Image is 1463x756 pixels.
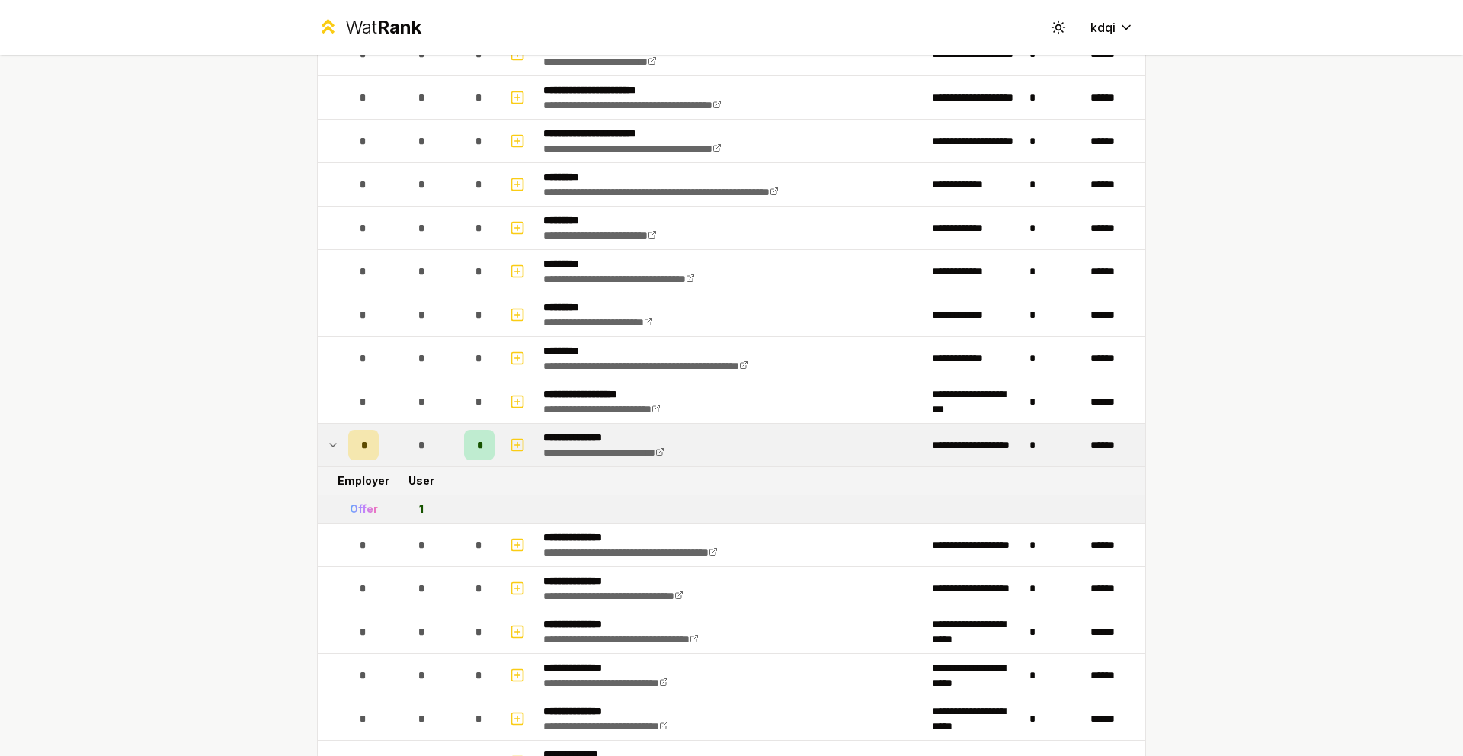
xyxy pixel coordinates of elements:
[317,15,421,40] a: WatRank
[345,15,421,40] div: Wat
[350,501,378,517] div: Offer
[1078,14,1146,41] button: kdqi
[377,16,421,38] span: Rank
[385,467,458,495] td: User
[419,501,424,517] div: 1
[1090,18,1116,37] span: kdqi
[342,467,385,495] td: Employer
